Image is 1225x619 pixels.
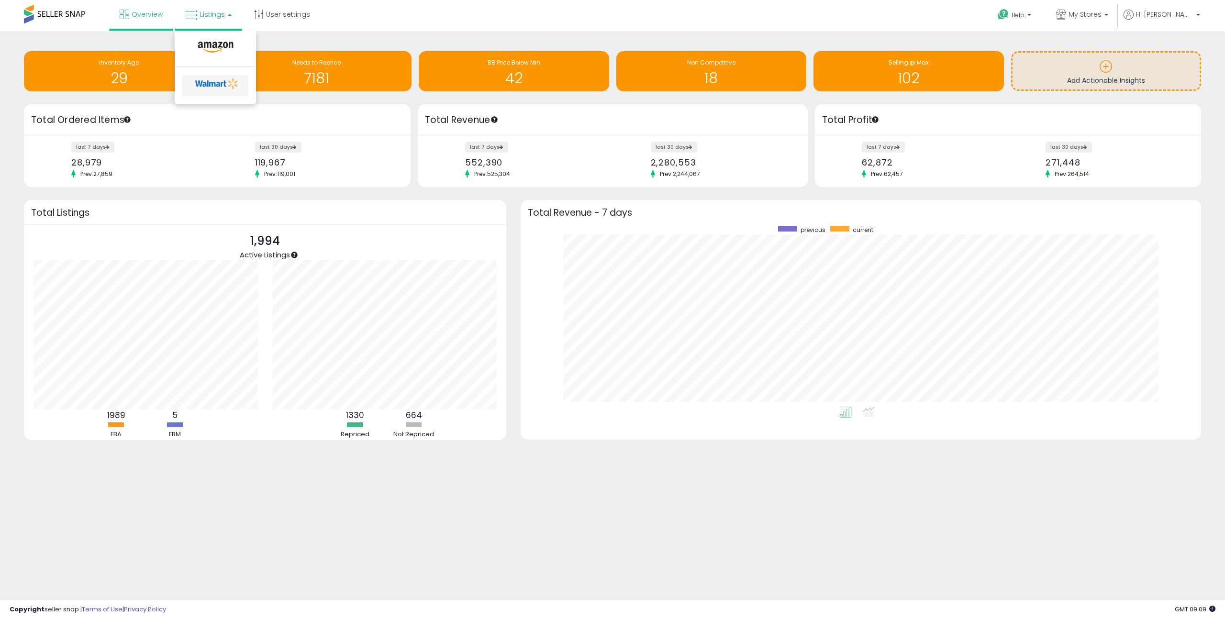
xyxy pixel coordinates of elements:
[997,9,1009,21] i: Get Help
[292,58,341,66] span: Needs to Reprice
[469,170,515,178] span: Prev: 525,304
[1124,10,1200,31] a: Hi [PERSON_NAME]
[346,409,364,421] b: 1330
[528,209,1194,216] h3: Total Revenue - 7 days
[31,209,499,216] h3: Total Listings
[71,142,114,153] label: last 7 days
[200,10,225,19] span: Listings
[465,157,605,167] div: 552,390
[240,250,290,260] span: Active Listings
[465,142,508,153] label: last 7 days
[871,115,880,124] div: Tooltip anchor
[1069,10,1102,19] span: My Stores
[801,226,825,234] span: previous
[406,409,422,421] b: 664
[1046,157,1184,167] div: 271,448
[88,430,145,439] div: FBA
[866,170,908,178] span: Prev: 62,457
[490,115,499,124] div: Tooltip anchor
[107,409,125,421] b: 1989
[255,142,301,153] label: last 30 days
[1012,11,1025,19] span: Help
[990,1,1041,31] a: Help
[24,51,214,91] a: Inventory Age 29
[651,142,697,153] label: last 30 days
[385,430,443,439] div: Not Repriced
[425,113,801,127] h3: Total Revenue
[651,157,791,167] div: 2,280,553
[71,157,210,167] div: 28,979
[1136,10,1193,19] span: Hi [PERSON_NAME]
[132,10,163,19] span: Overview
[123,115,132,124] div: Tooltip anchor
[240,232,290,250] p: 1,994
[423,70,604,86] h1: 42
[862,157,1001,167] div: 62,872
[818,70,999,86] h1: 102
[173,409,178,421] b: 5
[1050,170,1094,178] span: Prev: 264,514
[146,430,204,439] div: FBM
[259,170,300,178] span: Prev: 119,001
[488,58,540,66] span: BB Price Below Min
[655,170,705,178] span: Prev: 2,244,067
[326,430,384,439] div: Repriced
[29,70,210,86] h1: 29
[687,58,735,66] span: Non Competitive
[1013,53,1200,89] a: Add Actionable Insights
[862,142,905,153] label: last 7 days
[813,51,1004,91] a: Selling @ Max 102
[76,170,117,178] span: Prev: 27,859
[822,113,1194,127] h3: Total Profit
[1067,76,1145,85] span: Add Actionable Insights
[290,251,299,259] div: Tooltip anchor
[1046,142,1092,153] label: last 30 days
[99,58,139,66] span: Inventory Age
[853,226,873,234] span: current
[616,51,807,91] a: Non Competitive 18
[889,58,929,66] span: Selling @ Max
[621,70,802,86] h1: 18
[255,157,394,167] div: 119,967
[419,51,609,91] a: BB Price Below Min 42
[31,113,403,127] h3: Total Ordered Items
[222,51,412,91] a: Needs to Reprice 7181
[226,70,407,86] h1: 7181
